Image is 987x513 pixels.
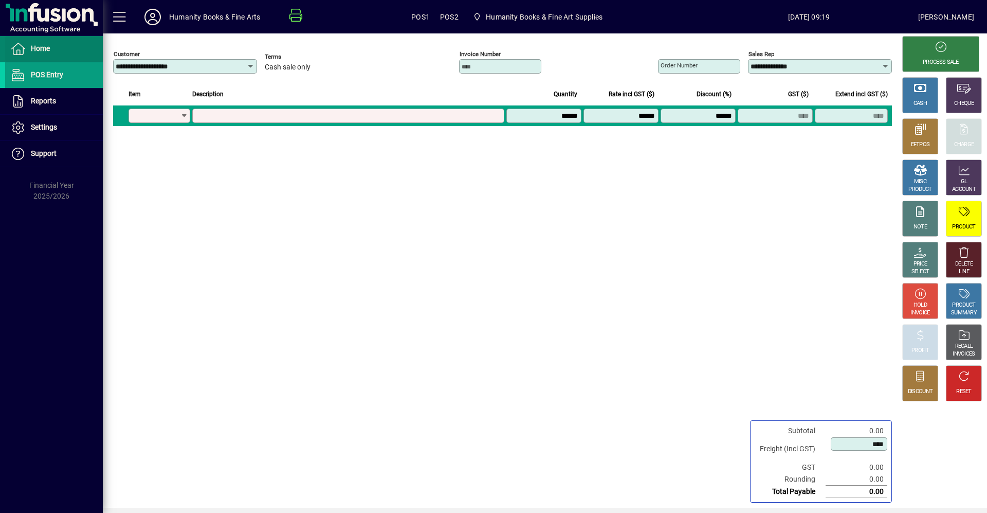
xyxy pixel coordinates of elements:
mat-label: Sales rep [748,50,774,58]
span: Support [31,149,57,157]
span: GST ($) [788,89,809,100]
button: Profile [136,8,169,26]
span: [DATE] 09:19 [700,9,918,25]
div: CHARGE [954,141,974,149]
div: DISCOUNT [908,388,933,396]
span: Discount (%) [697,89,732,100]
td: Subtotal [755,425,826,437]
div: SELECT [911,268,929,276]
a: Support [5,141,103,167]
div: SUMMARY [951,309,977,317]
span: Cash sale only [265,63,310,72]
span: POS Entry [31,70,63,79]
td: Freight (Incl GST) [755,437,826,462]
a: Settings [5,115,103,140]
td: 0.00 [826,462,887,473]
span: Home [31,44,50,52]
span: Extend incl GST ($) [835,89,888,100]
mat-label: Customer [114,50,140,58]
div: LINE [959,268,969,276]
a: Home [5,36,103,62]
div: PRICE [913,260,927,268]
td: Rounding [755,473,826,486]
td: 0.00 [826,473,887,486]
a: Reports [5,89,103,114]
div: CHEQUE [954,100,974,108]
span: Rate incl GST ($) [609,89,654,100]
div: [PERSON_NAME] [918,9,974,25]
span: Settings [31,123,57,131]
td: 0.00 [826,486,887,498]
span: Description [192,89,224,100]
div: ACCOUNT [952,186,976,193]
div: Humanity Books & Fine Arts [169,9,261,25]
span: Item [129,89,141,100]
td: Total Payable [755,486,826,498]
mat-label: Invoice number [460,50,501,58]
div: PRODUCT [952,302,975,309]
span: POS2 [440,9,459,25]
div: MISC [914,178,926,186]
span: Quantity [554,89,577,100]
mat-label: Order number [661,62,698,69]
span: Humanity Books & Fine Art Supplies [469,8,607,26]
span: Humanity Books & Fine Art Supplies [486,9,602,25]
div: HOLD [913,302,927,309]
div: EFTPOS [911,141,930,149]
div: PROCESS SALE [923,59,959,66]
div: PRODUCT [952,223,975,231]
div: INVOICES [953,350,975,358]
td: 0.00 [826,425,887,437]
td: GST [755,462,826,473]
span: POS1 [411,9,430,25]
div: PRODUCT [908,186,931,193]
span: Reports [31,97,56,105]
div: INVOICE [910,309,929,317]
div: RESET [956,388,972,396]
div: RECALL [955,343,973,350]
div: DELETE [955,260,973,268]
span: Terms [265,54,326,60]
div: PROFIT [911,347,929,355]
div: CASH [913,100,927,108]
div: NOTE [913,223,927,231]
div: GL [961,178,967,186]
